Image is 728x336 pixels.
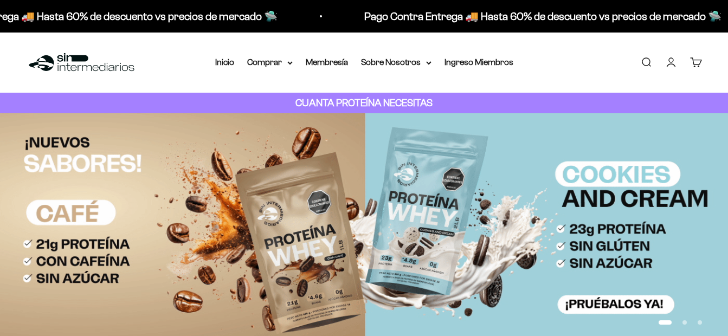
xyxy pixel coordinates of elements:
summary: Comprar [247,55,293,69]
p: Pago Contra Entrega 🚚 Hasta 60% de descuento vs precios de mercado 🛸 [354,8,711,25]
a: Ingreso Miembros [444,57,513,67]
a: Membresía [306,57,348,67]
a: Inicio [215,57,234,67]
summary: Sobre Nosotros [361,55,431,69]
strong: CUANTA PROTEÍNA NECESITAS [295,97,433,108]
